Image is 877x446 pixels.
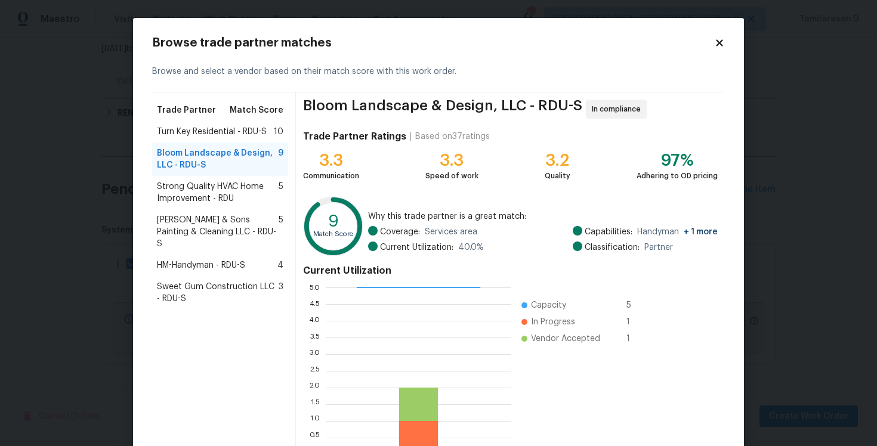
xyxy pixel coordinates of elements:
span: 9 [278,147,283,171]
span: 1 [626,333,646,345]
span: 10 [274,126,283,138]
text: 3.0 [309,351,320,358]
span: HM-Handyman - RDU-S [157,259,245,271]
span: Coverage: [380,226,420,238]
div: Browse and select a vendor based on their match score with this work order. [152,51,725,92]
div: Speed of work [425,170,478,182]
span: [PERSON_NAME] & Sons Painting & Cleaning LLC - RDU-S [157,214,279,250]
span: + 1 more [684,228,718,236]
span: Why this trade partner is a great match: [368,210,718,222]
div: Communication [303,170,359,182]
span: Handyman [637,226,718,238]
span: Services area [425,226,477,238]
h4: Current Utilization [303,265,718,277]
text: 1.0 [310,417,320,425]
span: 1 [626,316,646,328]
text: 4.0 [308,317,320,324]
text: 4.5 [309,301,320,308]
div: 97% [637,154,718,166]
span: Sweet Gum Construction LLC - RDU-S [157,281,279,305]
span: Trade Partner [157,104,216,116]
span: Current Utilization: [380,241,453,253]
span: Turn Key Residential - RDU-S [157,126,267,138]
text: 1.5 [311,401,320,408]
span: Classification: [585,241,640,253]
div: 3.3 [425,154,478,166]
span: 4 [277,259,283,271]
span: Vendor Accepted [531,333,600,345]
text: 3.5 [310,334,320,341]
text: Match Score [313,231,353,237]
div: 3.2 [545,154,570,166]
span: In Progress [531,316,575,328]
span: 40.0 % [458,241,484,253]
div: | [406,131,415,143]
span: 5 [279,181,283,205]
div: Based on 37 ratings [415,131,490,143]
text: 0.5 [309,434,320,441]
text: 2.5 [310,367,320,374]
div: Quality [545,170,570,182]
text: 2.0 [309,384,320,391]
div: 3.3 [303,154,359,166]
span: Bloom Landscape & Design, LLC - RDU-S [303,100,582,119]
h2: Browse trade partner matches [152,37,714,49]
text: 9 [328,213,339,230]
span: Match Score [230,104,283,116]
div: Adhering to OD pricing [637,170,718,182]
span: 5 [279,214,283,250]
span: Capabilities: [585,226,632,238]
span: Partner [644,241,673,253]
text: 5.0 [309,284,320,291]
span: Capacity [531,299,566,311]
span: Bloom Landscape & Design, LLC - RDU-S [157,147,278,171]
h4: Trade Partner Ratings [303,131,406,143]
span: 5 [626,299,646,311]
span: 3 [279,281,283,305]
span: In compliance [592,103,646,115]
span: Strong Quality HVAC Home Improvement - RDU [157,181,279,205]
